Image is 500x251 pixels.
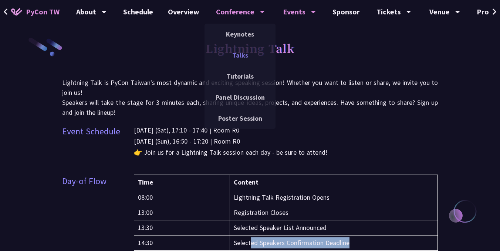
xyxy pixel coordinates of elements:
[134,235,230,251] td: 14:30
[134,205,230,220] td: 13:00
[230,220,438,235] td: Selected Speaker List Announced
[4,3,67,21] a: PyCon TW
[205,68,276,85] a: Tutorials
[134,190,230,205] td: 08:00
[205,25,276,43] a: Keynotes
[205,110,276,127] a: Poster Session
[205,89,276,106] a: Panel Discussion
[62,78,438,117] p: Lightning Talk is PyCon Taiwan's most dynamic and exciting speaking session! Whether you want to ...
[11,8,22,16] img: Home icon of PyCon TW 2025
[230,190,438,205] td: Lightning Talk Registration Opens
[134,220,230,235] td: 13:30
[26,6,60,17] span: PyCon TW
[62,175,107,188] p: Day-of Flow
[134,175,230,190] th: Time
[230,175,438,190] th: Content
[230,235,438,251] td: Selected Speakers Confirmation Deadline
[230,205,438,220] td: Registration Closes
[134,125,438,158] p: [DATE] (Sat), 17:10 - 17:40 | Room R0 [DATE] (Sun), 16:50 - 17:20 | Room R0 👉 Join us for a Light...
[62,125,120,138] p: Event Schedule
[205,47,276,64] a: Talks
